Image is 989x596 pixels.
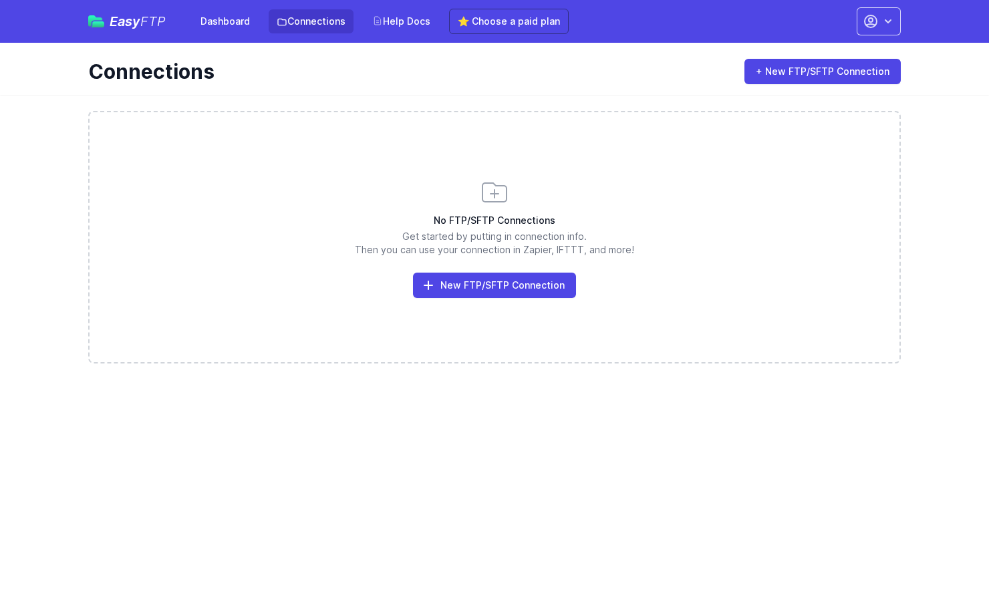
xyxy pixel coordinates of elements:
a: + New FTP/SFTP Connection [744,59,901,84]
a: ⭐ Choose a paid plan [449,9,569,34]
a: Help Docs [364,9,438,33]
a: New FTP/SFTP Connection [413,273,576,298]
p: Get started by putting in connection info. Then you can use your connection in Zapier, IFTTT, and... [90,230,899,257]
a: EasyFTP [88,15,166,28]
a: Connections [269,9,354,33]
a: Dashboard [192,9,258,33]
img: easyftp_logo.png [88,15,104,27]
span: Easy [110,15,166,28]
span: FTP [140,13,166,29]
h1: Connections [88,59,726,84]
h3: No FTP/SFTP Connections [90,214,899,227]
